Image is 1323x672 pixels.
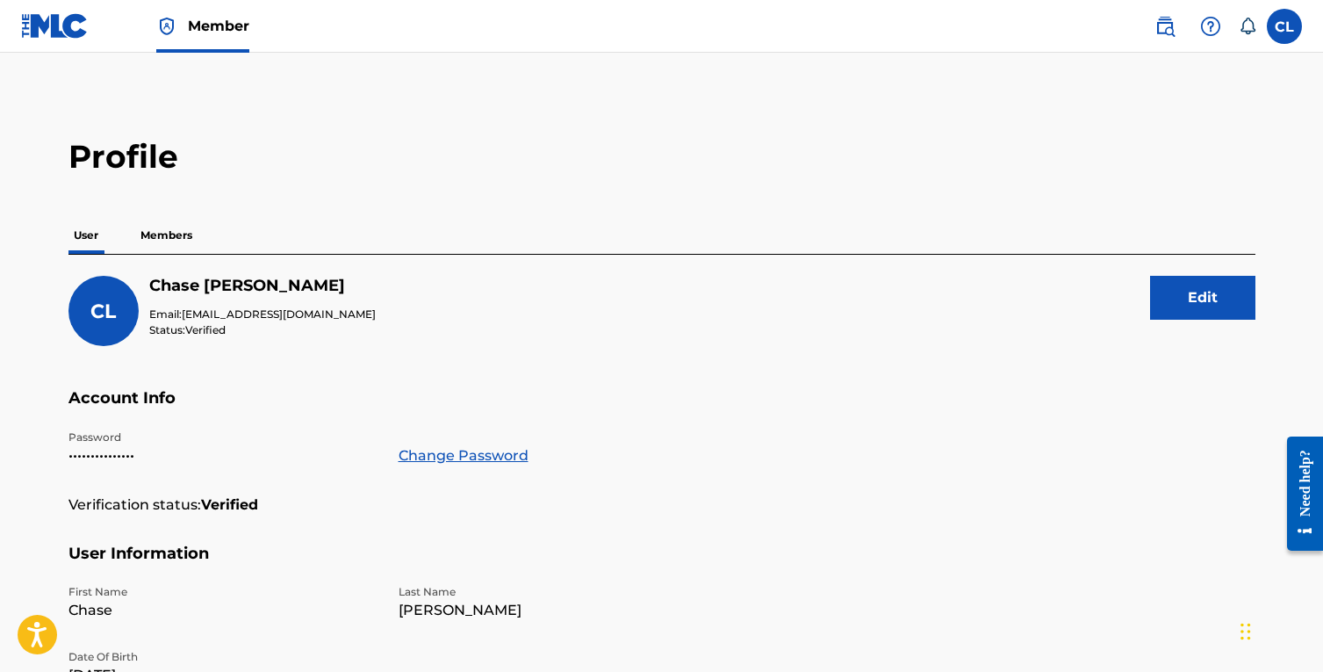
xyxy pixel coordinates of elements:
strong: Verified [201,495,258,516]
div: Notifications [1239,18,1256,35]
p: Verification status: [68,495,201,516]
div: Help [1193,9,1228,44]
h5: Chase Lowery [149,276,376,296]
div: Drag [1240,605,1251,658]
h5: User Information [68,544,1255,585]
p: ••••••••••••••• [68,445,377,466]
img: MLC Logo [21,13,89,39]
p: Date Of Birth [68,649,377,665]
p: Last Name [399,584,708,600]
img: Top Rightsholder [156,16,177,37]
p: User [68,217,104,254]
h5: Account Info [68,388,1255,430]
button: Edit [1150,276,1255,320]
p: Chase [68,600,377,621]
span: CL [90,300,116,323]
img: search [1154,16,1176,37]
span: Member [188,16,249,36]
div: User Menu [1267,9,1302,44]
img: help [1200,16,1221,37]
iframe: Resource Center [1274,422,1323,567]
a: Public Search [1147,9,1183,44]
span: Verified [185,323,226,336]
p: Status: [149,322,376,338]
p: Password [68,430,377,445]
p: Members [135,217,198,254]
p: Email: [149,307,376,322]
p: [PERSON_NAME] [399,600,708,621]
span: [EMAIL_ADDRESS][DOMAIN_NAME] [182,307,376,321]
a: Change Password [399,445,528,466]
iframe: Chat Widget [1235,588,1323,672]
h2: Profile [68,137,1255,177]
p: First Name [68,584,377,600]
